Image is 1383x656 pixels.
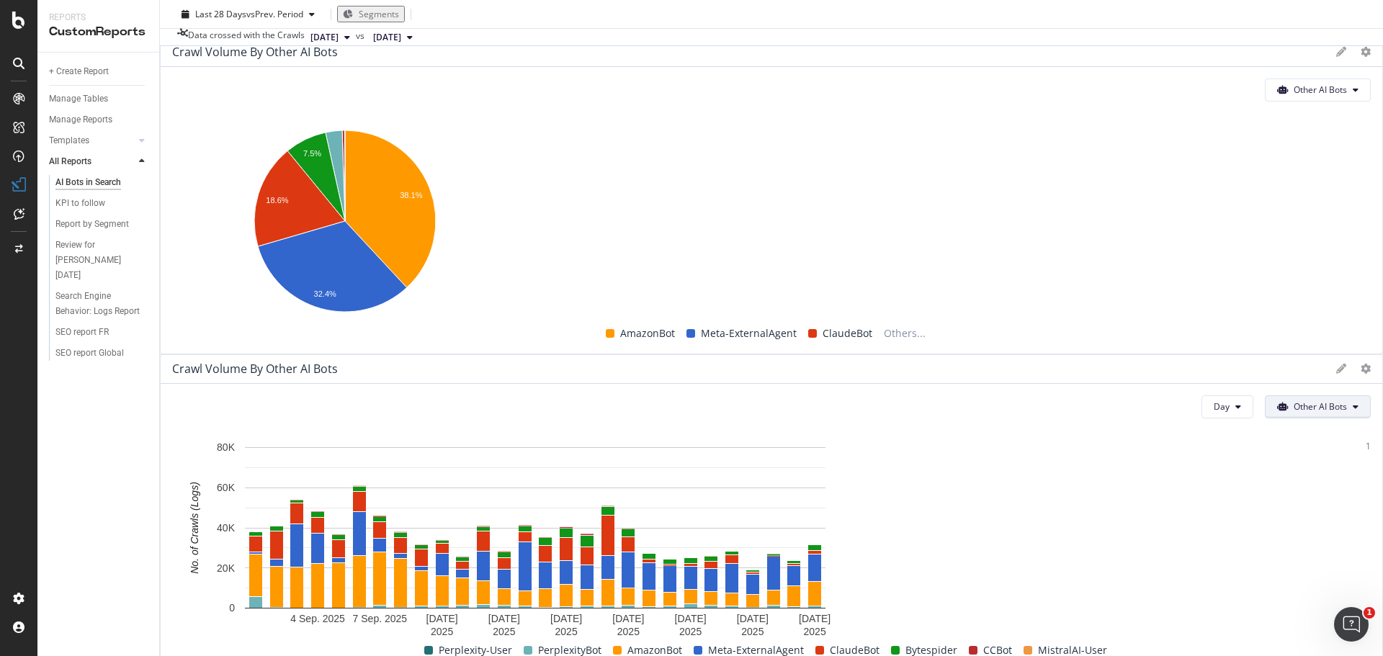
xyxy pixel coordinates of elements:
[49,64,149,79] a: + Create Report
[737,613,769,624] text: [DATE]
[310,31,339,44] span: 2025 Sep. 25th
[675,613,707,624] text: [DATE]
[217,522,236,534] text: 40K
[49,112,112,127] div: Manage Reports
[356,30,367,42] span: vs
[1265,78,1371,102] button: Other AI Bots
[878,325,931,342] span: Others...
[49,64,109,79] div: + Create Report
[49,12,148,24] div: Reports
[823,325,872,342] span: ClaudeBot
[55,289,149,319] a: Search Engine Behavior: Logs Report
[1294,400,1347,413] span: Other AI Bots
[303,149,321,158] text: 7.5%
[49,91,149,107] a: Manage Tables
[49,133,89,148] div: Templates
[55,325,109,340] div: SEO report FR
[1334,607,1369,642] iframe: Intercom live chat
[290,613,345,624] text: 4 Sep. 2025
[55,346,124,361] div: SEO report Global
[172,440,898,642] svg: A chart.
[172,45,338,59] div: Crawl Volume by Other AI Bots
[55,217,149,232] a: Report by Segment
[314,289,336,298] text: 32.4%
[1364,607,1375,619] span: 1
[217,482,236,493] text: 60K
[620,325,675,342] span: AmazonBot
[49,112,149,127] a: Manage Reports
[55,289,140,319] div: Search Engine Behavior: Logs Report
[172,361,338,376] div: Crawl Volume by Other AI Bots
[337,6,405,22] button: Segments
[488,613,520,624] text: [DATE]
[353,613,408,624] text: 7 Sep. 2025
[799,613,831,624] text: [DATE]
[55,325,149,340] a: SEO report FR
[171,7,325,21] button: Last 28 DaysvsPrev. Period
[400,191,422,199] text: 38.1%
[804,626,826,637] text: 2025
[493,626,515,637] text: 2025
[741,626,764,637] text: 2025
[55,238,149,283] a: Review for [PERSON_NAME][DATE]
[55,196,105,211] div: KPI to follow
[188,29,305,46] div: Data crossed with the Crawls
[55,346,149,361] a: SEO report Global
[229,602,235,614] text: 0
[612,613,644,624] text: [DATE]
[426,613,458,624] text: [DATE]
[1265,395,1371,418] button: Other AI Bots
[359,8,399,20] span: Segments
[1294,84,1347,96] span: Other AI Bots
[431,626,453,637] text: 2025
[305,29,356,46] button: [DATE]
[55,238,140,283] div: Review for David May'23
[189,482,200,574] text: No. of Crawls (Logs)
[701,325,797,342] span: Meta-ExternalAgent
[49,91,108,107] div: Manage Tables
[49,154,135,169] a: All Reports
[373,31,401,44] span: 2025 Aug. 19th
[55,217,129,232] div: Report by Segment
[679,626,702,637] text: 2025
[49,154,91,169] div: All Reports
[160,37,1383,354] div: Crawl Volume by Other AI BotsOther AI BotsA chart.AmazonBotMeta-ExternalAgentClaudeBotOthers...
[55,196,149,211] a: KPI to follow
[49,24,148,40] div: CustomReports
[246,8,303,20] span: vs Prev. Period
[550,613,582,624] text: [DATE]
[172,123,517,325] svg: A chart.
[55,175,149,190] a: AI Bots in Search
[217,562,236,574] text: 20K
[555,626,578,637] text: 2025
[266,196,288,205] text: 18.6%
[195,8,246,20] span: Last 28 Days
[617,626,640,637] text: 2025
[1366,440,1371,452] div: 1
[217,441,236,453] text: 80K
[1201,395,1253,418] button: Day
[49,133,135,148] a: Templates
[1214,400,1230,413] span: Day
[367,29,419,46] button: [DATE]
[55,175,121,190] div: AI Bots in Search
